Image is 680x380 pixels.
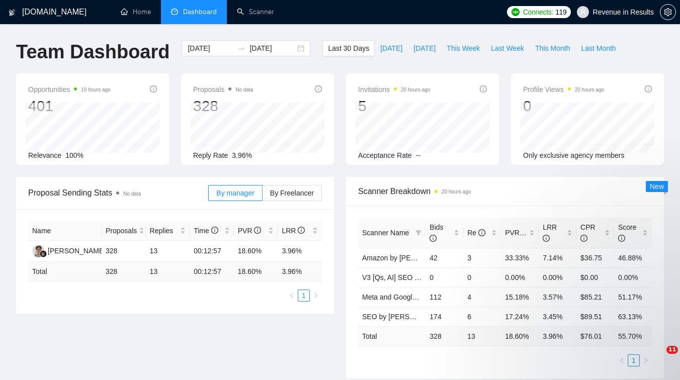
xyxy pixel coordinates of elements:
span: info-circle [254,227,261,234]
td: $36.75 [576,248,614,267]
span: This Month [535,43,570,54]
button: This Month [530,40,575,56]
span: 3.96% [232,151,252,159]
td: 328 [102,241,146,262]
span: 119 [555,7,566,18]
img: upwork-logo.png [512,8,520,16]
span: By manager [216,189,254,197]
span: Only exclusive agency members [523,151,625,159]
span: Invitations [358,83,430,96]
span: By Freelancer [270,189,314,197]
span: left [289,293,295,299]
span: [DATE] [413,43,436,54]
div: [PERSON_NAME] [48,245,106,256]
td: 13 [146,262,190,281]
time: 20 hours ago [401,87,430,92]
td: 00:12:57 [190,262,234,281]
a: V3 [Qs, AI] SEO (2nd worse performing May) [362,273,502,281]
td: 4 [463,287,501,307]
td: 33.33% [501,248,539,267]
span: [DATE] [380,43,402,54]
span: info-circle [298,227,305,234]
button: Last 30 Days [322,40,375,56]
a: searchScanner [237,8,274,16]
span: Re [467,229,485,237]
span: user [579,9,586,16]
li: Next Page [640,354,652,366]
a: 1 [628,355,639,366]
span: Last Week [491,43,524,54]
span: No data [123,191,141,197]
th: Name [28,221,102,241]
button: Last Week [485,40,530,56]
span: Last Month [581,43,616,54]
button: left [286,290,298,302]
a: Meta and Google Ads by [PERSON_NAME] [362,293,499,301]
td: 6 [463,307,501,326]
div: 0 [523,97,604,116]
img: logo [9,5,16,21]
li: 1 [628,354,640,366]
span: Connects: [523,7,553,18]
td: 18.60 % [234,262,278,281]
span: Score [618,223,637,242]
a: Amazon by [PERSON_NAME] [362,254,457,262]
td: 0 [426,267,463,287]
span: Relevance [28,151,61,159]
span: info-circle [211,227,218,234]
a: RG[PERSON_NAME] [32,246,106,254]
iframe: To enrich screen reader interactions, please activate Accessibility in Grammarly extension settings [646,346,670,370]
span: dashboard [171,8,178,15]
span: info-circle [580,235,587,242]
th: Proposals [102,221,146,241]
span: LRR [543,223,557,242]
span: info-circle [315,85,322,92]
span: Opportunities [28,83,111,96]
span: Proposal Sending Stats [28,186,208,199]
time: 20 hours ago [575,87,604,92]
td: 18.60% [234,241,278,262]
time: 19 hours ago [81,87,110,92]
th: Replies [146,221,190,241]
button: right [310,290,322,302]
span: PVR [238,227,262,235]
td: 46.88% [614,248,652,267]
span: Dashboard [183,8,217,16]
span: swap-right [237,44,245,52]
span: LRR [282,227,305,235]
span: Scanner Breakdown [358,185,652,198]
span: 11 [666,346,678,354]
span: Reply Rate [193,151,228,159]
span: Scanner Name [362,229,409,237]
a: SEO by [PERSON_NAME] [362,313,446,321]
span: filter [413,225,423,240]
td: 3.96% [278,241,322,262]
span: PVR [505,229,529,237]
td: Total [358,326,426,346]
li: Next Page [310,290,322,302]
li: Previous Page [286,290,298,302]
td: 7.14% [539,248,576,267]
span: Bids [430,223,443,242]
input: Start date [188,43,233,54]
td: 00:12:57 [190,241,234,262]
button: This Week [441,40,485,56]
td: 174 [426,307,463,326]
span: setting [660,8,675,16]
span: New [650,182,664,191]
span: Proposals [193,83,253,96]
a: 1 [298,290,309,301]
span: CPR [580,223,596,242]
span: info-circle [150,85,157,92]
a: homeHome [121,8,151,16]
span: right [643,357,649,363]
td: 0 [463,267,501,287]
td: $0.00 [576,267,614,287]
button: left [616,354,628,366]
a: setting [660,8,676,16]
span: filter [415,230,421,236]
span: info-circle [543,235,550,242]
span: info-circle [645,85,652,92]
span: info-circle [478,229,485,236]
span: Replies [150,225,179,236]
